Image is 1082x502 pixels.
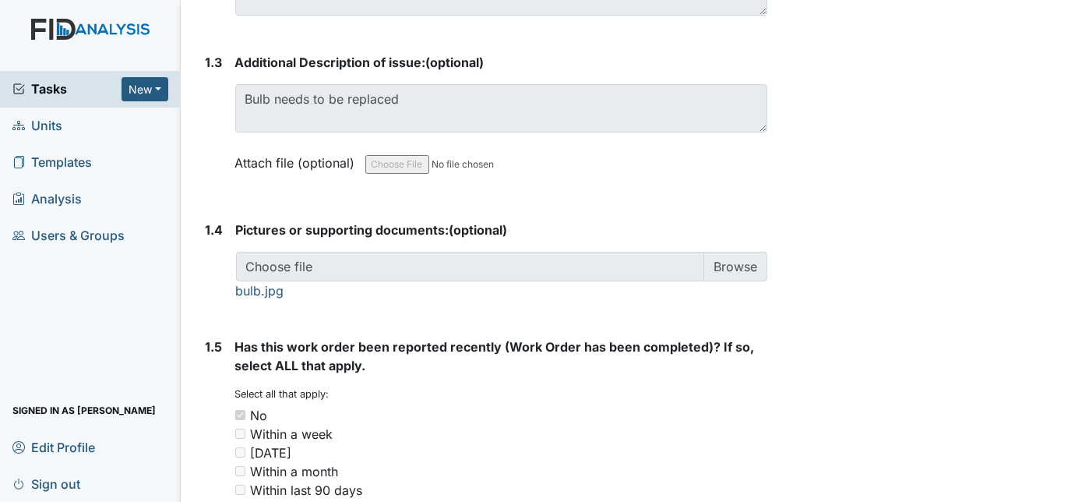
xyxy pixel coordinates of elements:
[251,481,363,500] div: Within last 90 days
[235,388,330,400] small: Select all that apply:
[235,485,245,495] input: Within last 90 days
[235,410,245,420] input: No
[251,425,333,444] div: Within a week
[12,150,92,175] span: Templates
[206,338,223,356] label: 1.5
[235,55,426,70] span: Additional Description of issue:
[236,221,768,239] strong: (optional)
[235,145,361,172] label: Attach file (optional)
[235,447,245,458] input: [DATE]
[12,80,122,98] a: Tasks
[235,339,755,373] span: Has this work order been reported recently (Work Order has been completed)? If so, select ALL tha...
[251,444,292,462] div: [DATE]
[206,221,224,239] label: 1.4
[251,406,268,425] div: No
[122,77,168,101] button: New
[251,462,339,481] div: Within a month
[12,398,156,422] span: Signed in as [PERSON_NAME]
[235,429,245,439] input: Within a week
[206,53,223,72] label: 1.3
[12,114,62,138] span: Units
[12,435,95,459] span: Edit Profile
[235,466,245,476] input: Within a month
[12,472,80,496] span: Sign out
[236,283,284,299] a: bulb.jpg
[235,53,768,72] strong: (optional)
[12,187,82,211] span: Analysis
[12,224,125,248] span: Users & Groups
[236,222,449,238] span: Pictures or supporting documents:
[235,84,768,133] textarea: Bulb needs to be replaced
